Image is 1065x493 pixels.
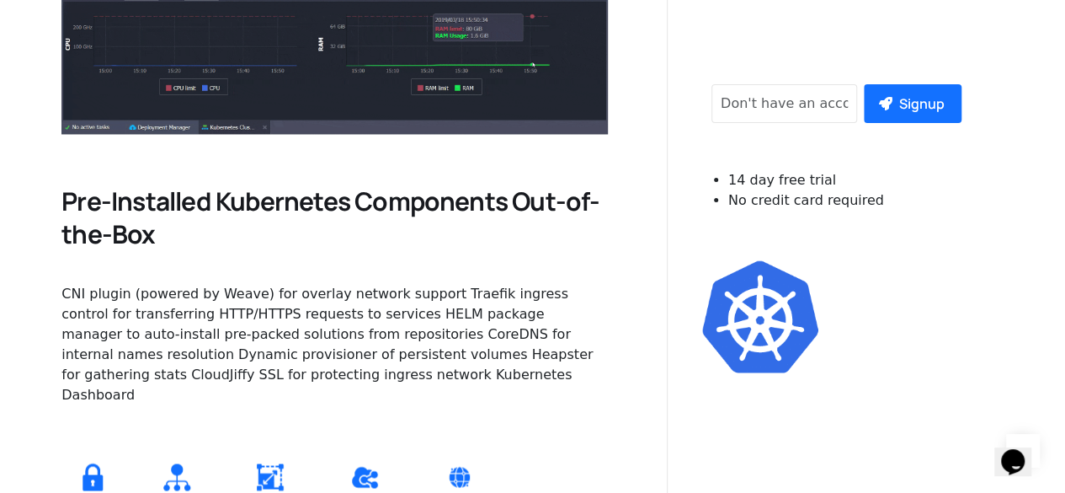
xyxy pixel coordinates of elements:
[864,84,961,123] button: Signup
[994,426,1048,476] iframe: chat widget
[701,258,819,376] img: kubernetes_Image.png
[728,190,978,211] li: No credit card required
[61,185,608,250] h4: Pre-Installed Kubernetes Components Out-of-the-Box
[728,170,978,190] li: 14 day free trial
[61,284,608,405] div: CNI plugin (powered by Weave) for overlay network support Traefik ingress control for transferrin...
[711,84,857,123] input: Don't have an account yet?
